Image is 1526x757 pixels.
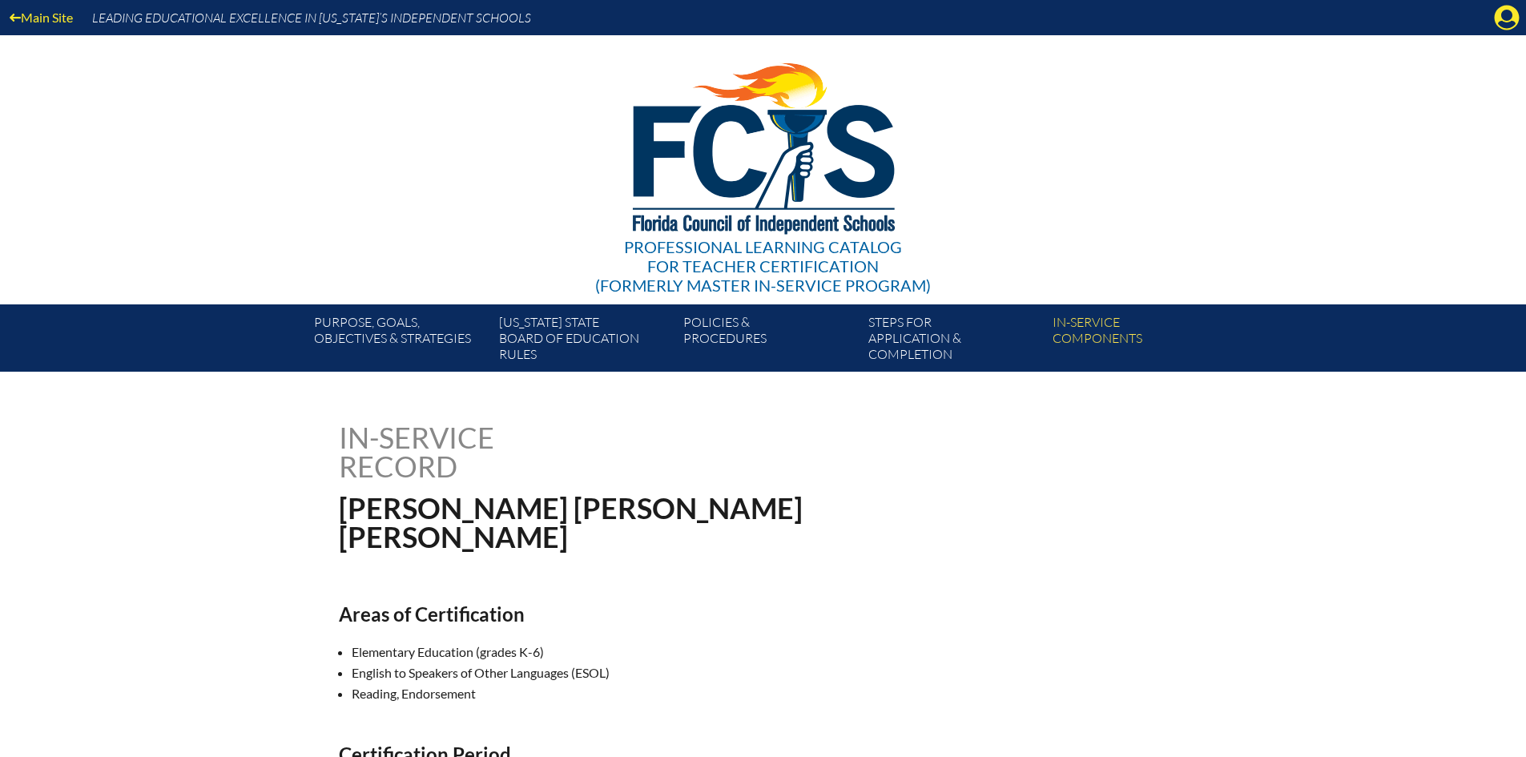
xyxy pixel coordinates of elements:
a: [US_STATE] StateBoard of Education rules [493,311,677,372]
a: Policies &Procedures [677,311,861,372]
li: English to Speakers of Other Languages (ESOL) [352,662,916,683]
li: Elementary Education (grades K-6) [352,642,916,662]
a: Purpose, goals,objectives & strategies [308,311,492,372]
svg: Manage account [1494,5,1520,30]
a: In-servicecomponents [1046,311,1230,372]
a: Steps forapplication & completion [862,311,1046,372]
h2: Areas of Certification [339,602,903,626]
h1: In-service record [339,423,662,481]
div: Professional Learning Catalog (formerly Master In-service Program) [595,237,931,295]
img: FCISlogo221.eps [598,35,928,254]
a: Main Site [3,6,79,28]
h1: [PERSON_NAME] [PERSON_NAME] [PERSON_NAME] [339,493,865,551]
li: Reading, Endorsement [352,683,916,704]
a: Professional Learning Catalog for Teacher Certification(formerly Master In-service Program) [589,32,937,298]
span: for Teacher Certification [647,256,879,276]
